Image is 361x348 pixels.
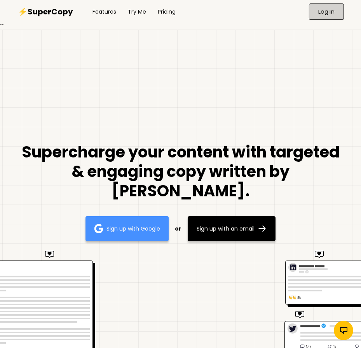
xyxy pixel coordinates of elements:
button: Sign up with Google [85,216,169,241]
p: Sign up with Google [106,226,160,232]
button: Sign up with an email [188,216,276,241]
a: Pricing [158,9,176,15]
a: Try Me [128,9,146,15]
span: Feedback [184,2,202,7]
button: Log In [309,3,344,20]
a: Features [92,9,116,15]
p: Sign up with an email [197,226,255,232]
h1: Supercharge your content with targeted & engaging copy written by [PERSON_NAME]. [18,142,343,201]
a: ⚡SuperCopy [18,6,73,17]
b: or [175,225,181,233]
iframe: Feedback Button [334,321,353,340]
a: Log In [310,4,343,19]
p: Log In [318,9,335,15]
